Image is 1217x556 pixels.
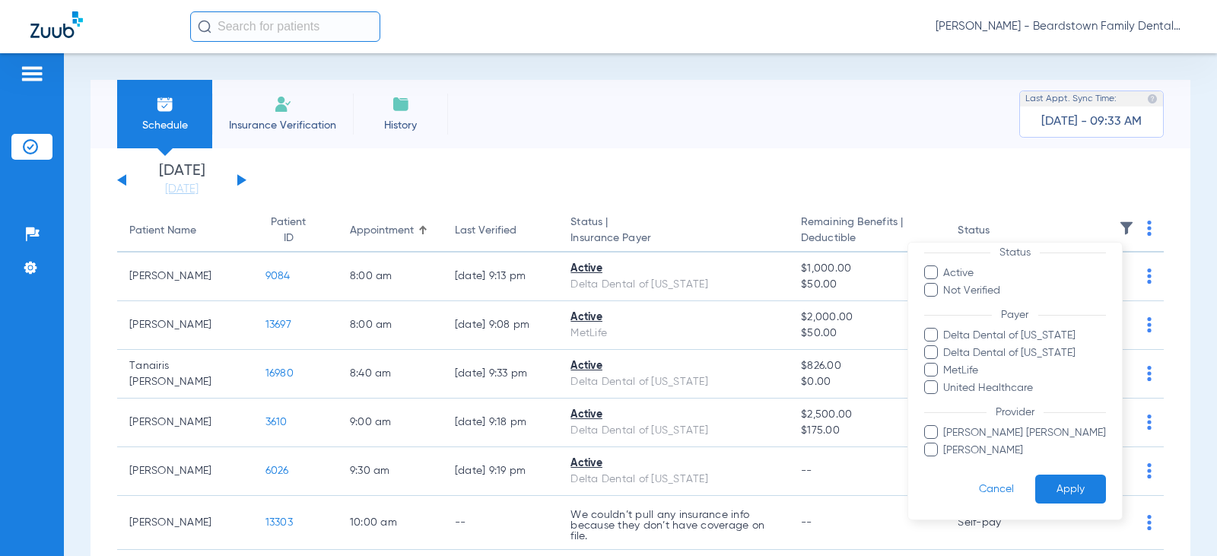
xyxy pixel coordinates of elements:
span: Payer [992,310,1038,320]
span: Provider [987,407,1044,418]
span: MetLife [943,363,1106,379]
span: [PERSON_NAME] [943,443,1106,459]
button: Apply [1035,475,1106,504]
span: [PERSON_NAME] [PERSON_NAME] [943,425,1106,441]
span: United Healthcare [943,380,1106,396]
label: Not Verified [924,283,1106,299]
button: Cancel [958,475,1035,504]
span: Delta Dental of [US_STATE] [943,328,1106,344]
span: Status [990,247,1041,258]
span: Delta Dental of [US_STATE] [943,345,1106,361]
label: Active [924,265,1106,281]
